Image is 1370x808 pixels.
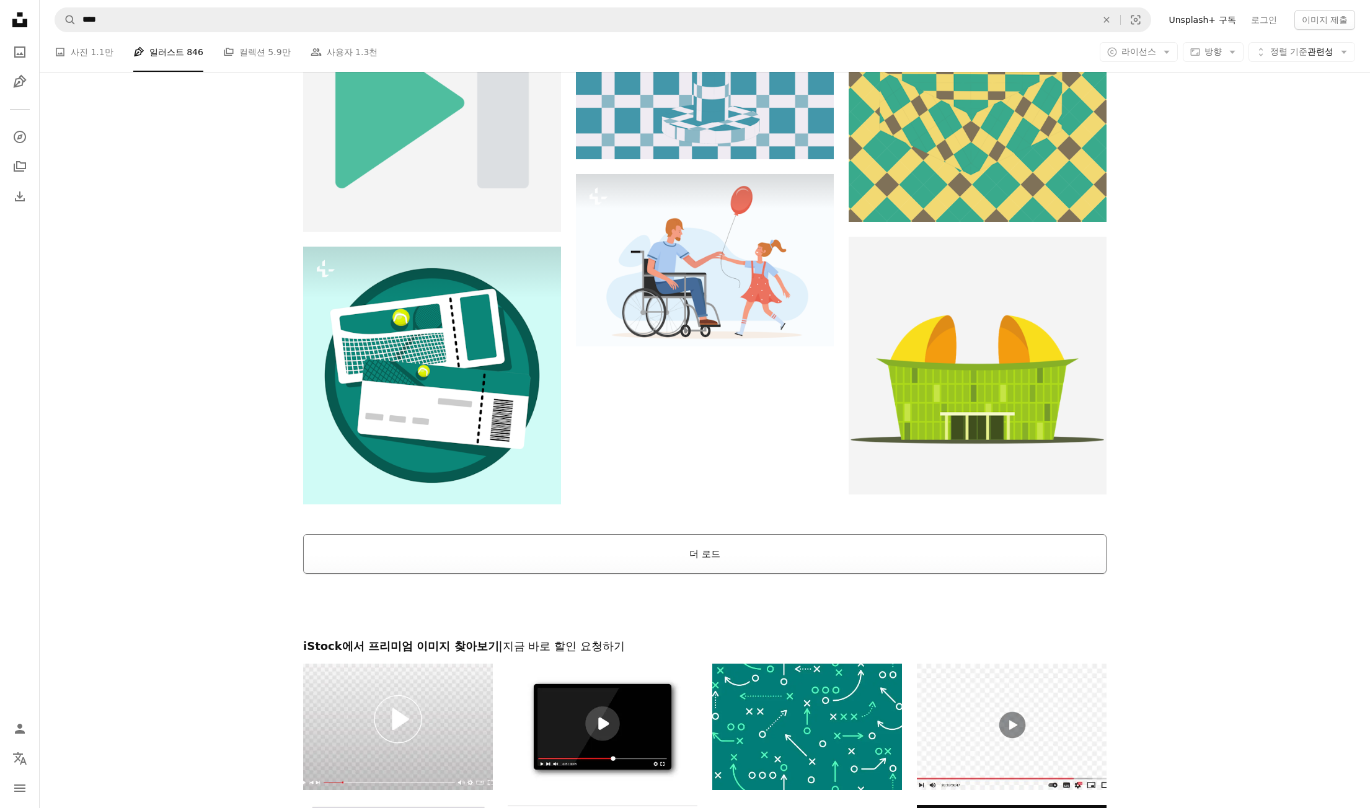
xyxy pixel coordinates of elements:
[268,45,290,59] span: 5.9만
[7,154,32,179] a: 컬렉션
[1100,42,1178,62] button: 라이선스
[7,746,32,771] button: 언어
[712,664,902,790] img: 원활한 축구 플레이 다이어그램 배경
[303,97,561,108] a: 흰색 배경에 녹색과 흰색의 재생 버튼
[576,174,834,346] img: 딸과 함께 휠체어를 타고 노는 장애가 있는 부모. 가족 지원과 행복한 순간 플랫 벡터 일러스트레이션
[7,125,32,149] a: 탐색
[303,247,561,504] img: 테니스 라켓과 테이블 위의 테니스 공
[355,45,378,59] span: 1.3천
[55,32,113,72] a: 사진 1.1만
[1270,46,1307,56] span: 정렬 기준
[1093,8,1120,32] button: 삭제
[576,255,834,266] a: 딸과 함께 휠체어를 타고 노는 장애가 있는 부모. 가족 지원과 행복한 순간 플랫 벡터 일러스트레이션
[499,639,625,652] span: | 지금 바로 할인 요청하기
[849,237,1107,494] img: 노란색 곡선 지붕이 있는 녹색 건물.
[849,359,1107,371] a: 노란색 곡선 지붕이 있는 녹색 건물.
[1270,46,1333,58] span: 관련성
[1121,8,1151,32] button: 시각적 검색
[849,87,1107,98] a: 체크 무늬로 형성된 다이아몬드 모양
[7,40,32,64] a: 사진
[223,32,291,72] a: 컬렉션 5.9만
[91,45,113,59] span: 1.1만
[1161,10,1243,30] a: Unsplash+ 구독
[311,32,378,72] a: 사용자 1.3천
[508,664,697,790] img: Video Player Template Vector Design.
[917,664,1107,790] img: 유튜브 비디오 일러스트레이션. 플랫 스타일. 벡터 일러스트 레이 션.
[1183,42,1244,62] button: 방향
[7,184,32,209] a: 다운로드 내역
[1244,10,1284,30] a: 로그인
[303,664,493,790] img: 온라인 시네마를 위한 멀티미디어 비디오 플레이어 템플릿
[1121,46,1156,56] span: 라이선스
[1248,42,1355,62] button: 정렬 기준관련성
[303,369,561,380] a: 테니스 라켓과 테이블 위의 테니스 공
[303,534,1107,574] button: 더 로드
[55,7,1151,32] form: 사이트 전체에서 이미지 찾기
[7,7,32,35] a: 홈 — Unsplash
[1294,10,1355,30] button: 이미지 제출
[7,776,32,801] button: 메뉴
[7,69,32,94] a: 일러스트
[1204,46,1222,56] span: 방향
[303,639,1107,654] h2: iStock에서 프리미엄 이미지 찾아보기
[55,8,76,32] button: Unsplash 검색
[7,716,32,741] a: 로그인 / 가입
